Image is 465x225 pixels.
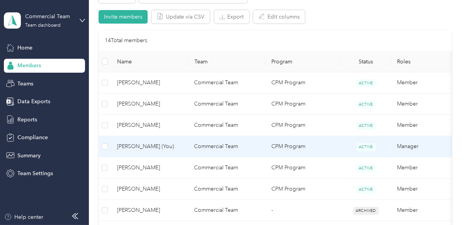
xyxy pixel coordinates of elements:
p: 14 Total members [105,36,147,45]
span: Data Exports [17,97,50,106]
td: CPM Program [266,94,341,115]
span: ACTIVE [356,122,376,130]
td: John Quattro [111,200,188,221]
span: ACTIVE [356,186,376,194]
span: Reports [17,116,37,124]
span: [PERSON_NAME] [117,78,182,87]
td: Steve Bichey [111,157,188,179]
span: ACTIVE [356,143,376,151]
span: Compliance [17,133,48,141]
span: Home [17,44,32,52]
span: Summary [17,152,41,160]
td: Zach Boehm [111,94,188,115]
button: Invite members [99,10,148,24]
span: ACTIVE [356,164,376,172]
th: Name [111,51,188,72]
td: Commercial Team [188,157,266,179]
button: Export [214,10,249,24]
td: Daniel Vance [111,72,188,94]
span: Team Settings [17,169,53,177]
span: [PERSON_NAME] [117,206,182,215]
div: Team dashboard [25,23,61,28]
td: Commercial Team [188,200,266,221]
iframe: Everlance-gr Chat Button Frame [422,182,465,225]
span: ACTIVE [356,79,376,87]
th: Status [341,51,391,72]
span: [PERSON_NAME] [117,164,182,172]
button: Update via CSV [152,10,210,24]
td: Louis Catellier (You) [111,136,188,157]
td: CPM Program [266,115,341,136]
span: [PERSON_NAME] [117,185,182,193]
td: Josh Gayhart [111,179,188,200]
span: [PERSON_NAME] [117,121,182,130]
div: Commercial Team [25,12,73,20]
td: Commercial Team [188,115,266,136]
td: - [266,200,341,221]
td: CPM Program [266,157,341,179]
span: ACTIVE [356,101,376,109]
span: [PERSON_NAME] (You) [117,142,182,151]
th: Program [266,51,341,72]
span: Teams [17,80,33,88]
td: Commercial Team [188,94,266,115]
td: CPM Program [266,72,341,94]
span: ARCHIVED [353,207,379,215]
td: CPM Program [266,136,341,157]
td: CPM Program [266,179,341,200]
td: Commercial Team [188,72,266,94]
span: Members [17,61,41,70]
button: Edit columns [253,10,305,24]
th: Team [188,51,266,72]
td: Commercial Team [188,179,266,200]
span: [PERSON_NAME] [117,100,182,108]
span: Name [117,58,182,65]
td: Commercial Team [188,136,266,157]
td: Frank Monterosso [111,115,188,136]
button: Help center [4,213,44,221]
